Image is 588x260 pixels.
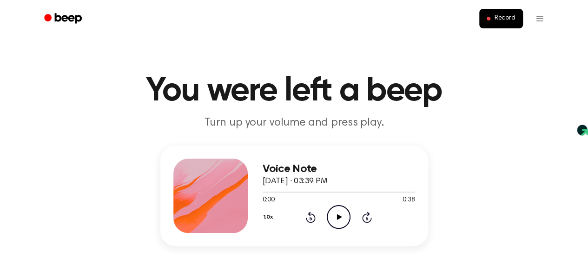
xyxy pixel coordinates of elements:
[263,209,277,225] button: 1.0x
[116,115,473,131] p: Turn up your volume and press play.
[38,10,90,28] a: Beep
[529,7,551,30] button: Open menu
[263,163,415,175] h3: Voice Note
[263,195,275,205] span: 0:00
[494,14,515,23] span: Record
[479,9,522,28] button: Record
[403,195,415,205] span: 0:38
[56,74,532,108] h1: You were left a beep
[263,177,328,186] span: [DATE] · 03:39 PM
